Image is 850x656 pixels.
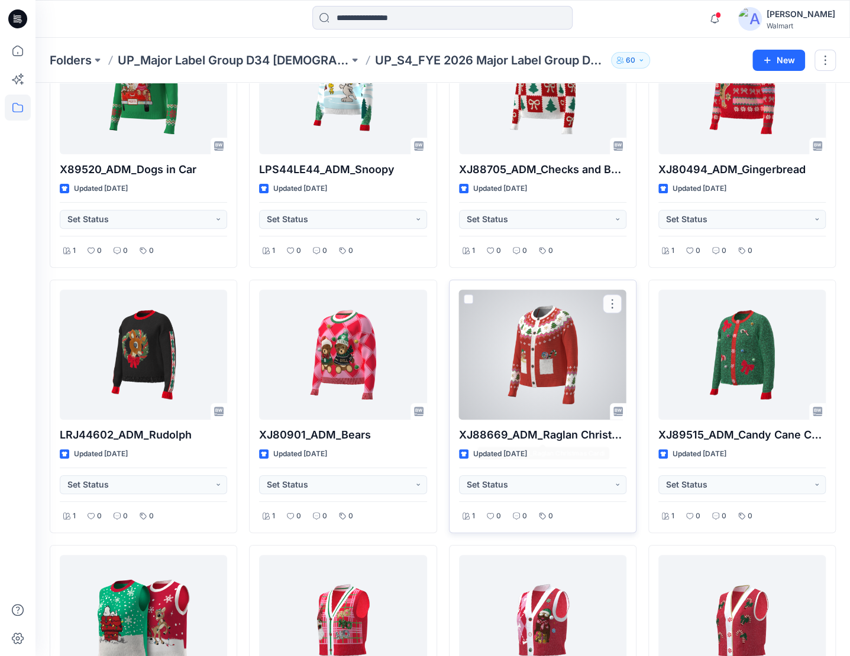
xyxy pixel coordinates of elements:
p: Updated [DATE] [473,448,527,460]
button: 60 [611,52,650,69]
p: 0 [149,510,154,522]
img: avatar [738,7,762,31]
p: Updated [DATE] [74,183,128,195]
p: Updated [DATE] [273,183,327,195]
p: 0 [722,510,726,522]
a: LRJ44602_ADM_Rudolph [60,290,227,420]
p: 0 [696,245,700,257]
p: 0 [748,510,752,522]
p: 1 [73,510,76,522]
p: 0 [97,510,102,522]
a: XJ80494_ADM_Gingerbread [658,24,826,154]
p: 1 [472,245,475,257]
p: 0 [496,510,501,522]
p: Updated [DATE] [673,448,726,460]
p: 0 [123,510,128,522]
p: X89520_ADM_Dogs in Car [60,161,227,178]
p: UP_S4_FYE 2026 Major Label Group D34 [DEMOGRAPHIC_DATA] SWEATERS [375,52,606,69]
a: X89520_ADM_Dogs in Car [60,24,227,154]
a: XJ88705_ADM_Checks and Bows2 [459,24,626,154]
p: 0 [322,245,327,257]
p: Updated [DATE] [673,183,726,195]
p: 0 [123,245,128,257]
p: XJ80494_ADM_Gingerbread [658,161,826,178]
div: Walmart [767,21,835,30]
p: XJ89515_ADM_Candy Cane Cardigan [658,427,826,443]
p: LPS44LE44_ADM_Snoopy [259,161,426,178]
p: Updated [DATE] [273,448,327,460]
p: 0 [322,510,327,522]
p: 1 [272,245,275,257]
p: Updated [DATE] [74,448,128,460]
p: 0 [296,510,301,522]
p: 0 [348,245,353,257]
p: XJ80901_ADM_Bears [259,427,426,443]
p: 1 [671,245,674,257]
a: LPS44LE44_ADM_Snoopy [259,24,426,154]
p: 0 [97,245,102,257]
p: 0 [722,245,726,257]
a: XJ80901_ADM_Bears [259,290,426,420]
div: [PERSON_NAME] [767,7,835,21]
p: XJ88705_ADM_Checks and Bows2 [459,161,626,178]
p: 0 [522,245,527,257]
a: UP_Major Label Group D34 [DEMOGRAPHIC_DATA] Sweaters [118,52,349,69]
p: 1 [671,510,674,522]
p: 0 [548,510,553,522]
p: Updated [DATE] [473,183,527,195]
a: XJ88669_ADM_Raglan Christmas Cardi [459,290,626,420]
p: 1 [272,510,275,522]
p: 0 [296,245,301,257]
p: 1 [73,245,76,257]
p: 0 [696,510,700,522]
p: 0 [748,245,752,257]
p: 60 [626,54,635,67]
p: 0 [548,245,553,257]
p: 0 [348,510,353,522]
p: 0 [522,510,527,522]
p: 0 [496,245,501,257]
p: XJ88669_ADM_Raglan Christmas Cardi [459,427,626,443]
a: XJ89515_ADM_Candy Cane Cardigan [658,290,826,420]
p: 0 [149,245,154,257]
button: New [752,50,805,71]
p: 1 [472,510,475,522]
p: LRJ44602_ADM_Rudolph [60,427,227,443]
a: Folders [50,52,92,69]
